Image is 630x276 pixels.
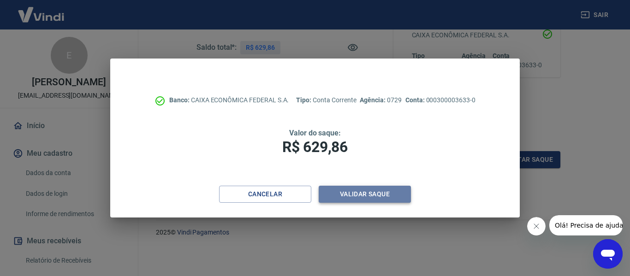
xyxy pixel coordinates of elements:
button: Cancelar [219,186,311,203]
button: Validar saque [319,186,411,203]
iframe: Botão para abrir a janela de mensagens [593,239,623,269]
p: Conta Corrente [296,95,356,105]
span: Agência: [360,96,387,104]
p: CAIXA ECONÔMICA FEDERAL S.A. [169,95,289,105]
iframe: Fechar mensagem [527,217,546,235]
span: Olá! Precisa de ajuda? [6,6,77,14]
iframe: Mensagem da empresa [549,215,623,235]
span: Tipo: [296,96,313,104]
span: R$ 629,86 [282,138,348,156]
p: 0729 [360,95,401,105]
p: 000300003633-0 [405,95,475,105]
span: Conta: [405,96,426,104]
span: Banco: [169,96,191,104]
span: Valor do saque: [289,129,341,137]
